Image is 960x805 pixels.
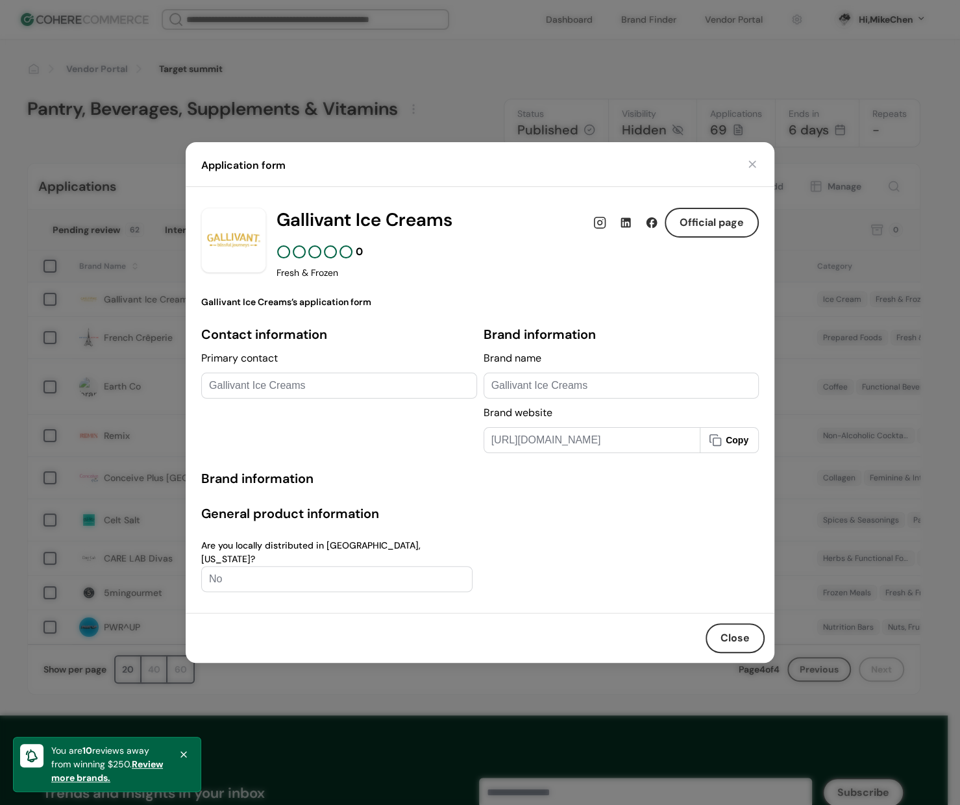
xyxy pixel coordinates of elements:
[700,428,758,452] button: Copy
[491,378,751,393] div: Gallivant Ice Creams
[484,325,759,344] div: Brand information
[706,623,765,653] button: Close
[209,378,469,393] div: Gallivant Ice Creams
[484,405,759,421] div: Brand website
[491,432,693,448] div: [URL][DOMAIN_NAME]
[201,351,477,366] div: Primary contact
[484,351,759,366] div: Brand name
[201,208,266,273] img: Brand Photo
[201,295,759,309] div: Gallivant Ice Creams ’s application form
[201,325,477,344] div: Contact information
[201,504,759,523] div: General product information
[356,244,363,260] div: 0
[724,434,750,447] div: Copy
[277,210,452,230] h2: Gallivant Ice Creams
[201,158,286,173] h4: Application form
[201,469,759,488] div: Brand information
[209,571,464,587] div: No
[665,208,759,238] button: Official page
[201,539,473,566] div: Are you locally distributed in [GEOGRAPHIC_DATA], [US_STATE]?
[277,266,338,280] div: Fresh & Frozen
